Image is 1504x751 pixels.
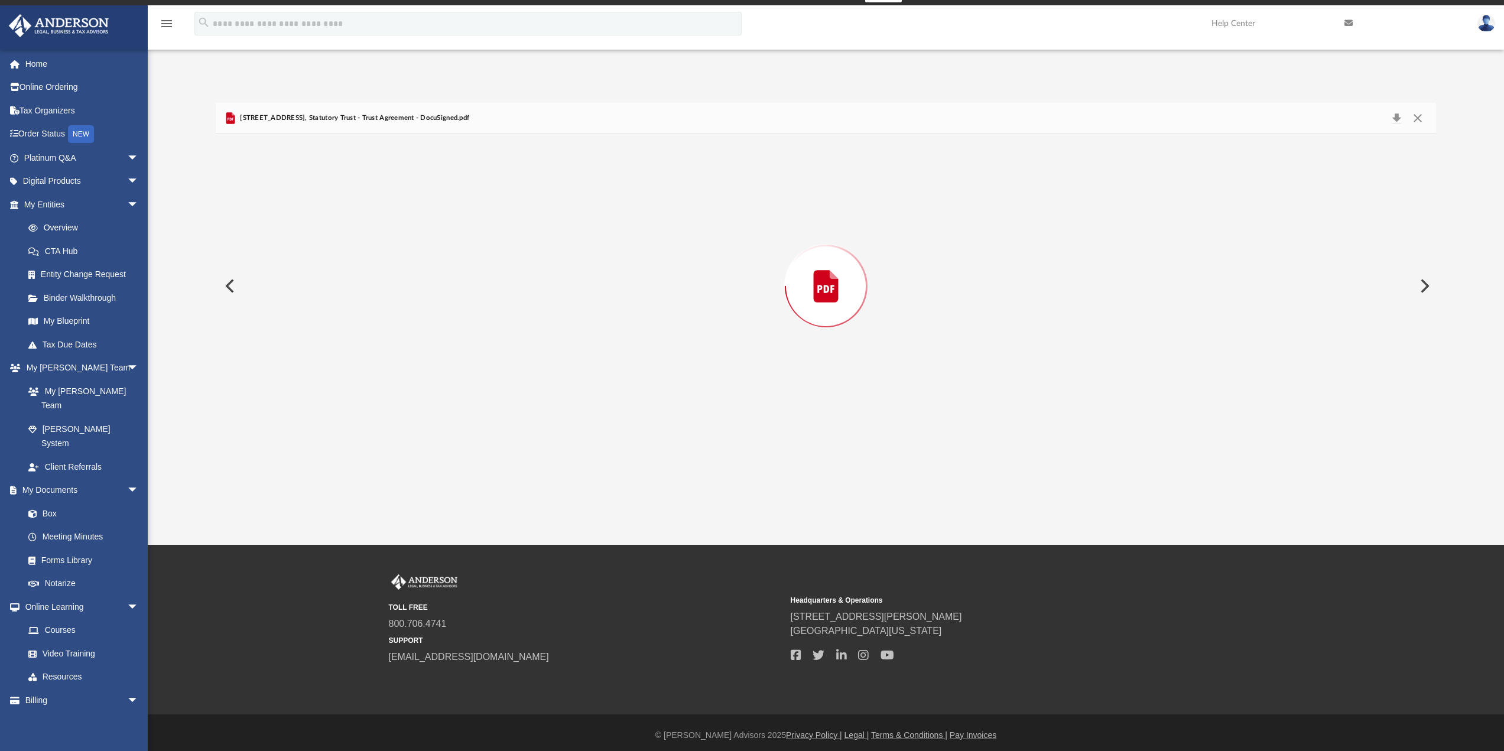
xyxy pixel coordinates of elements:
a: [STREET_ADDRESS][PERSON_NAME] [791,612,962,622]
button: Previous File [216,269,242,303]
a: My [PERSON_NAME] Teamarrow_drop_down [8,356,151,380]
a: Home [8,52,157,76]
a: [PERSON_NAME] System [17,417,151,455]
a: My [PERSON_NAME] Team [17,379,145,417]
img: User Pic [1477,15,1495,32]
span: arrow_drop_down [127,170,151,194]
a: Forms Library [17,548,145,572]
a: Tax Organizers [8,99,157,122]
a: Box [17,502,145,525]
button: Download [1386,110,1407,126]
small: Headquarters & Operations [791,595,1184,606]
img: Anderson Advisors Platinum Portal [5,14,112,37]
a: Resources [17,665,151,689]
a: menu [160,22,174,31]
span: arrow_drop_down [127,479,151,503]
span: arrow_drop_down [127,146,151,170]
i: menu [160,17,174,31]
a: Overview [17,216,157,240]
a: Billingarrow_drop_down [8,688,157,712]
img: Anderson Advisors Platinum Portal [389,574,460,590]
div: NEW [68,125,94,143]
span: arrow_drop_down [127,193,151,217]
a: CTA Hub [17,239,157,263]
a: My Entitiesarrow_drop_down [8,193,157,216]
span: [STREET_ADDRESS], Statutory Trust - Trust Agreement - DocuSigned.pdf [238,113,469,123]
i: search [197,16,210,29]
a: Online Learningarrow_drop_down [8,595,151,619]
a: Client Referrals [17,455,151,479]
a: [EMAIL_ADDRESS][DOMAIN_NAME] [389,652,549,662]
a: My Documentsarrow_drop_down [8,479,151,502]
small: TOLL FREE [389,602,782,613]
a: Pay Invoices [950,730,996,740]
a: Platinum Q&Aarrow_drop_down [8,146,157,170]
div: © [PERSON_NAME] Advisors 2025 [148,729,1504,742]
a: 800.706.4741 [389,619,447,629]
a: Binder Walkthrough [17,286,157,310]
a: [GEOGRAPHIC_DATA][US_STATE] [791,626,942,636]
a: Terms & Conditions | [871,730,947,740]
a: Privacy Policy | [786,730,842,740]
span: arrow_drop_down [127,595,151,619]
a: Digital Productsarrow_drop_down [8,170,157,193]
button: Next File [1411,269,1437,303]
small: SUPPORT [389,635,782,646]
a: Order StatusNEW [8,122,157,147]
a: Meeting Minutes [17,525,151,549]
a: My Blueprint [17,310,151,333]
a: Courses [17,619,151,642]
span: arrow_drop_down [127,356,151,381]
a: Legal | [844,730,869,740]
a: Tax Due Dates [17,333,157,356]
a: Notarize [17,572,151,596]
button: Close [1407,110,1428,126]
div: Preview [216,103,1437,439]
a: Entity Change Request [17,263,157,287]
a: Online Ordering [8,76,157,99]
span: arrow_drop_down [127,688,151,713]
a: Video Training [17,642,145,665]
